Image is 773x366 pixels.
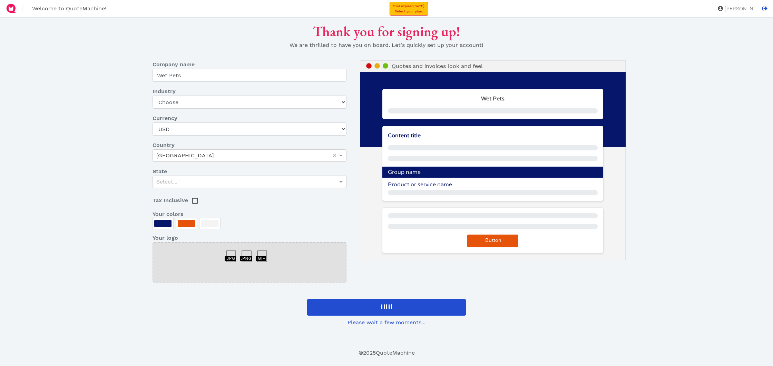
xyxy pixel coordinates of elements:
div: Quotes and invoices look and feel [360,60,626,72]
span: Content title [388,133,421,138]
span: Currency [153,114,177,122]
span: Your colors [153,210,184,218]
span: Tax Inclusive [153,197,188,204]
span: Your logo [153,234,178,242]
strong: Wet Pets [481,96,505,101]
img: QuoteM_icon_flat.png [6,3,17,14]
span: [DATE] [413,4,424,8]
button: Button [467,235,518,247]
span: We are thrilled to have you on board. Let's quickly set up your account! [290,42,483,48]
span: [PERSON_NAME] [723,6,757,11]
span: Country [153,141,175,149]
span: Group name [388,169,421,175]
span: Company name [153,60,195,69]
span: State [153,167,167,176]
span: Thank you for signing up! [313,22,460,40]
span: Please wait a few moments... [348,318,425,327]
span: Product or service name [388,182,452,187]
span: × [333,152,336,158]
span: [GEOGRAPHIC_DATA] [156,152,214,159]
span: Button [484,238,501,243]
span: Clear value [332,150,337,161]
span: Welcome to QuoteMachine! [32,5,106,12]
div: Select... [153,176,346,188]
a: Trial expired[DATE].Select your plan. [390,2,428,16]
footer: © 2025 QuoteMachine [73,349,701,357]
span: Industry [153,87,176,96]
span: Trial expired . Select your plan. [393,4,425,13]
